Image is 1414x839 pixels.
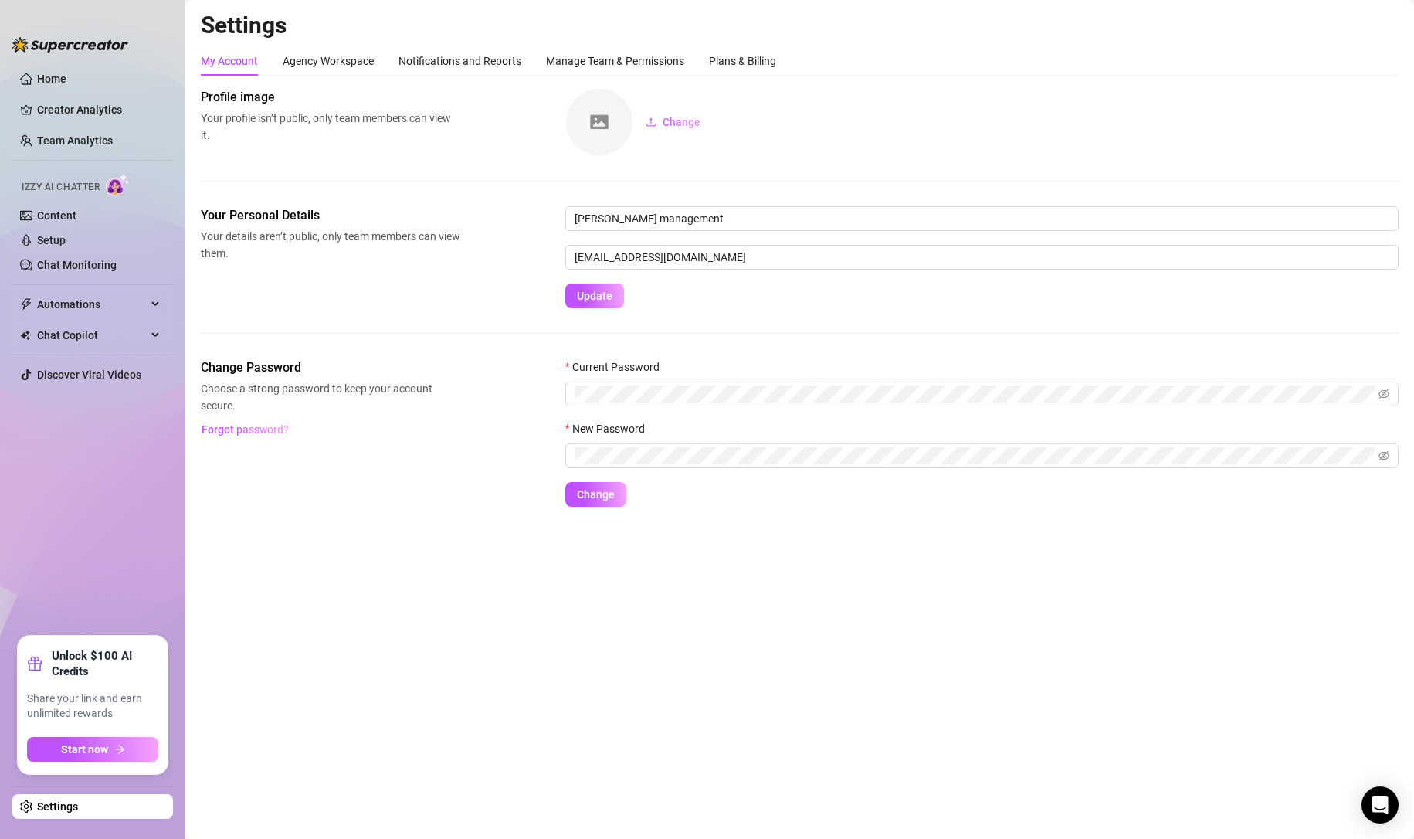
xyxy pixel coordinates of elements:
[1378,389,1389,399] span: eye-invisible
[37,800,78,813] a: Settings
[27,737,158,762] button: Start nowarrow-right
[565,245,1399,270] input: Enter new email
[37,292,147,317] span: Automations
[22,180,100,195] span: Izzy AI Chatter
[114,744,125,755] span: arrow-right
[37,369,141,381] a: Discover Viral Videos
[1361,786,1399,824] div: Open Intercom Messenger
[12,37,128,53] img: logo-BBDzfeDw.svg
[398,53,521,70] div: Notifications and Reports
[566,89,632,155] img: square-placeholder.png
[709,53,776,70] div: Plans & Billing
[201,88,460,107] span: Profile image
[52,648,158,679] strong: Unlock $100 AI Credits
[20,330,30,341] img: Chat Copilot
[565,482,626,507] button: Change
[577,488,615,501] span: Change
[201,380,460,414] span: Choose a strong password to keep your account secure.
[106,174,130,196] img: AI Chatter
[565,358,670,375] label: Current Password
[201,358,460,377] span: Change Password
[283,53,374,70] div: Agency Workspace
[646,117,656,127] span: upload
[565,420,655,437] label: New Password
[201,53,258,70] div: My Account
[663,116,700,128] span: Change
[37,73,66,85] a: Home
[575,386,1375,403] input: Current Password
[37,134,113,147] a: Team Analytics
[575,447,1375,464] input: New Password
[37,323,147,348] span: Chat Copilot
[201,11,1399,40] h2: Settings
[1378,450,1389,461] span: eye-invisible
[633,110,713,134] button: Change
[201,110,460,144] span: Your profile isn’t public, only team members can view it.
[201,228,460,262] span: Your details aren’t public, only team members can view them.
[61,743,108,756] span: Start now
[546,53,684,70] div: Manage Team & Permissions
[37,234,66,246] a: Setup
[201,206,460,225] span: Your Personal Details
[202,423,289,436] span: Forgot password?
[37,259,117,271] a: Chat Monitoring
[201,417,289,442] button: Forgot password?
[577,290,612,302] span: Update
[20,298,32,311] span: thunderbolt
[565,284,624,308] button: Update
[37,97,161,122] a: Creator Analytics
[565,206,1399,231] input: Enter name
[27,656,42,671] span: gift
[37,209,76,222] a: Content
[27,691,158,722] span: Share your link and earn unlimited rewards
